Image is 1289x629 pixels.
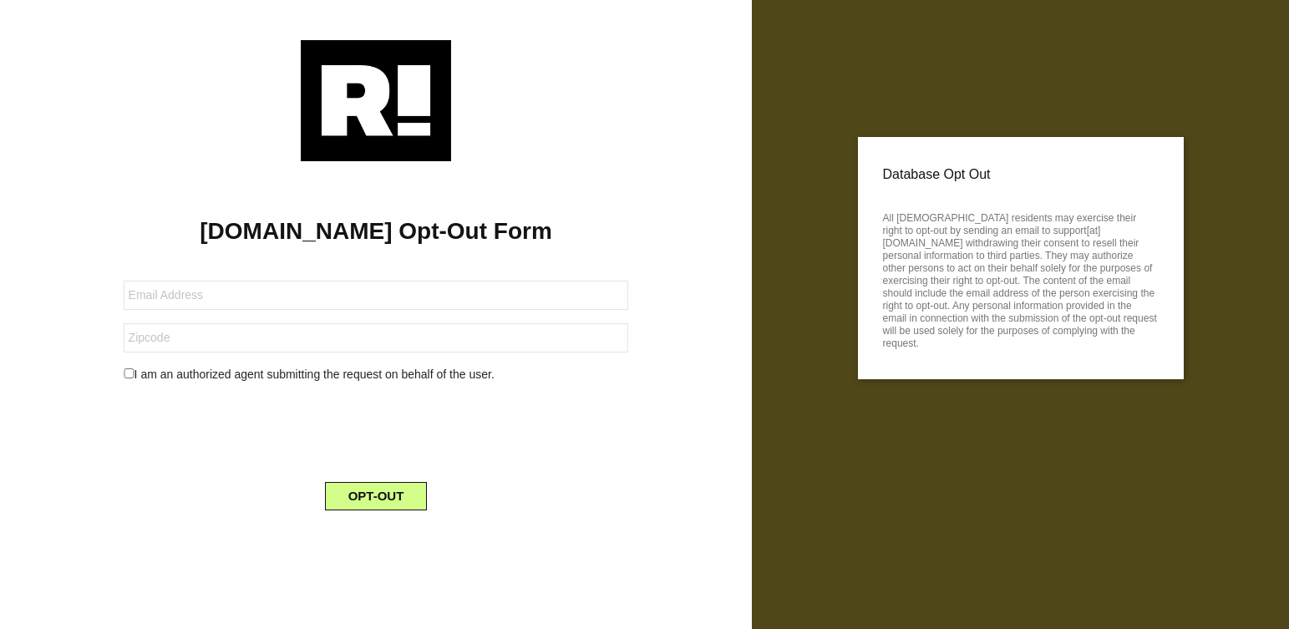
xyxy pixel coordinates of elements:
button: OPT-OUT [325,482,428,510]
input: Zipcode [124,323,629,353]
p: Database Opt Out [883,162,1159,187]
img: Retention.com [301,40,451,161]
iframe: reCAPTCHA [249,397,503,462]
p: All [DEMOGRAPHIC_DATA] residents may exercise their right to opt-out by sending an email to suppo... [883,207,1159,350]
div: I am an authorized agent submitting the request on behalf of the user. [111,366,642,383]
input: Email Address [124,281,629,310]
h1: [DOMAIN_NAME] Opt-Out Form [25,217,727,246]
